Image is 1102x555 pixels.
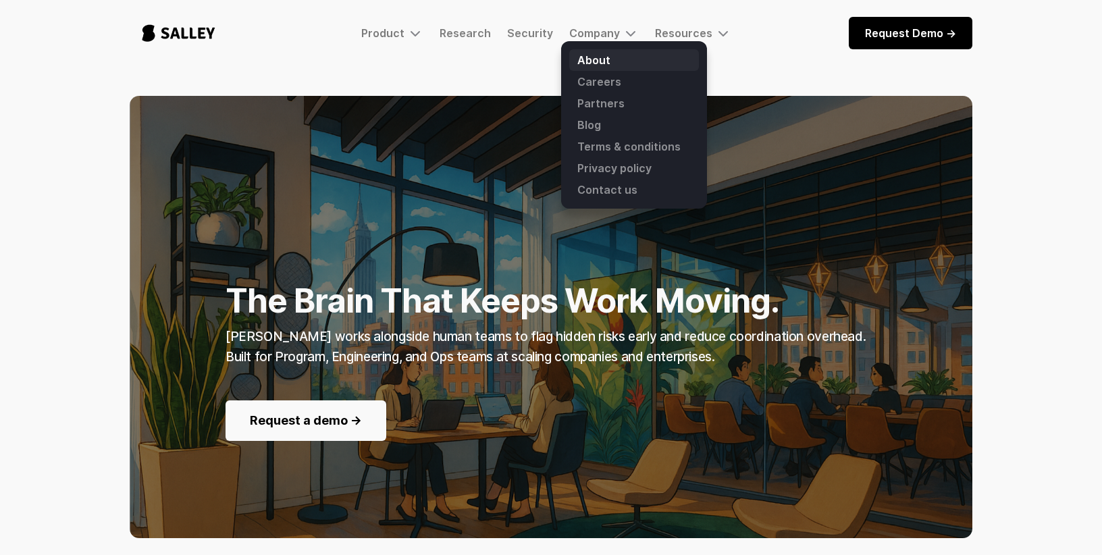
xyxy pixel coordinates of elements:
[361,26,404,40] div: Product
[655,25,731,41] div: Resources
[561,41,707,209] nav: Company
[226,281,779,321] strong: The Brain That Keeps Work Moving.
[655,26,712,40] div: Resources
[569,92,699,114] a: Partners
[569,136,699,157] a: Terms & conditions
[130,11,228,55] a: home
[569,157,699,179] a: Privacy policy
[226,400,386,441] a: Request a demo ->
[569,71,699,92] a: Careers
[849,17,972,49] a: Request Demo ->
[569,49,699,71] a: About
[569,25,639,41] div: Company
[569,179,699,201] a: Contact us
[507,26,553,40] a: Security
[569,26,620,40] div: Company
[361,25,423,41] div: Product
[569,114,699,136] a: Blog
[440,26,491,40] a: Research
[226,329,866,365] strong: [PERSON_NAME] works alongside human teams to flag hidden risks early and reduce coordination over...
